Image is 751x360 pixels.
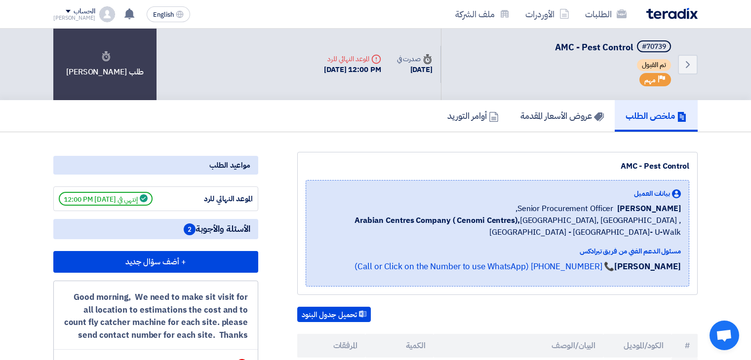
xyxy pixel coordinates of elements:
div: [PERSON_NAME] [53,15,95,21]
th: الكمية [365,334,434,358]
b: Arabian Centres Company ( Cenomi Centres), [355,215,520,226]
div: Good morning, We need to make sit visit for all location to estimations the cost and to count fly... [64,291,248,341]
a: ملخص الطلب [615,100,698,132]
th: # [672,334,698,358]
span: إنتهي في [DATE] 12:00 PM [59,192,153,206]
a: الأوردرات [517,2,577,26]
div: الحساب [74,7,95,16]
th: المرفقات [297,334,365,358]
div: الموعد النهائي للرد [324,54,381,64]
a: الطلبات [577,2,634,26]
h5: ملخص الطلب [626,110,687,121]
th: البيان/الوصف [434,334,604,358]
h5: عروض الأسعار المقدمة [520,110,604,121]
button: تحميل جدول البنود [297,307,371,323]
span: 2 [184,223,196,235]
a: Open chat [710,321,739,350]
h5: أوامر التوريد [447,110,499,121]
div: #70739 [642,43,666,50]
div: طلب [PERSON_NAME] [53,29,157,100]
span: بيانات العميل [634,188,670,199]
a: 📞 [PHONE_NUMBER] (Call or Click on the Number to use WhatsApp) [355,260,614,273]
button: + أضف سؤال جديد [53,251,258,273]
a: عروض الأسعار المقدمة [510,100,615,132]
span: مهم [644,75,656,85]
button: English [147,6,190,22]
img: Teradix logo [646,8,698,19]
span: [PERSON_NAME] [617,203,681,215]
span: الأسئلة والأجوبة [184,223,250,235]
div: مسئول الدعم الفني من فريق تيرادكس [314,246,681,256]
th: الكود/الموديل [603,334,672,358]
span: [GEOGRAPHIC_DATA], [GEOGRAPHIC_DATA] ,[GEOGRAPHIC_DATA] - [GEOGRAPHIC_DATA]- U-Walk [314,215,681,238]
div: صدرت في [397,54,433,64]
div: مواعيد الطلب [53,156,258,175]
span: تم القبول [637,59,671,71]
div: [DATE] [397,64,433,75]
a: ملف الشركة [447,2,517,26]
span: Senior Procurement Officer, [515,203,613,215]
div: [DATE] 12:00 PM [324,64,381,75]
h5: AMC - Pest Control [555,40,673,54]
strong: [PERSON_NAME] [614,260,681,273]
div: AMC - Pest Control [306,160,689,172]
div: الموعد النهائي للرد [179,193,253,205]
a: أوامر التوريد [436,100,510,132]
img: profile_test.png [99,6,115,22]
span: AMC - Pest Control [555,40,633,54]
span: English [153,11,174,18]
